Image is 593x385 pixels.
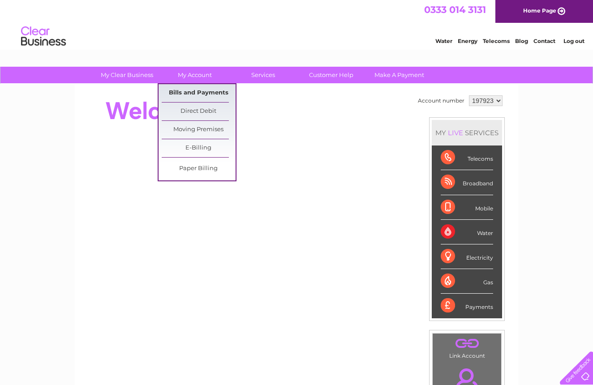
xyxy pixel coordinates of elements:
a: My Clear Business [90,67,164,83]
a: Log out [563,38,584,45]
a: Water [435,38,452,45]
a: My Account [158,67,232,83]
div: Water [441,220,493,244]
a: 0333 014 3131 [424,4,486,16]
a: Bills and Payments [162,84,236,102]
a: Make A Payment [362,67,436,83]
a: Services [226,67,300,83]
div: Telecoms [441,145,493,170]
a: . [435,336,499,351]
img: logo.png [21,23,66,51]
a: Paper Billing [162,160,236,178]
div: Clear Business is a trading name of Verastar Limited (registered in [GEOGRAPHIC_DATA] No. 3667643... [86,5,509,43]
div: Electricity [441,244,493,269]
a: Energy [458,38,477,45]
div: Payments [441,294,493,318]
a: Customer Help [294,67,368,83]
div: Broadband [441,170,493,195]
div: LIVE [446,128,465,137]
a: E-Billing [162,139,236,157]
a: Direct Debit [162,103,236,120]
td: Link Account [432,333,502,361]
div: Mobile [441,195,493,220]
a: Blog [515,38,528,45]
td: Account number [416,93,467,108]
a: Contact [533,38,555,45]
a: Telecoms [483,38,510,45]
a: Moving Premises [162,121,236,139]
div: Gas [441,269,493,294]
div: MY SERVICES [432,120,502,145]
